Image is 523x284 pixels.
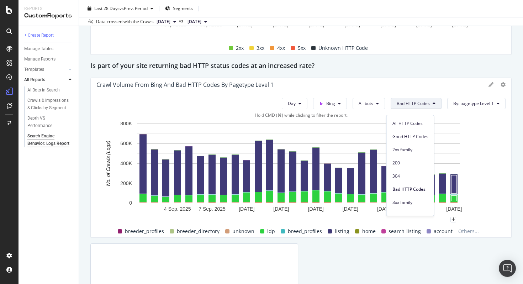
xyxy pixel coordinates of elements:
text: [DATE] [452,21,467,27]
div: Manage Reports [24,56,56,63]
a: All Reports [24,76,67,84]
span: Others... [455,227,482,236]
text: [DATE] [273,21,289,27]
text: 400K [120,161,132,166]
button: Day [282,98,307,109]
span: search-listing [389,227,421,236]
text: No. of Crawls (Logs) [105,141,111,186]
div: Is part of your site returning bad HTTP status codes at an increased rate? [90,61,512,72]
text: [DATE] [273,206,289,212]
span: ldp [267,227,275,236]
button: Segments [162,3,196,14]
text: 600K [120,141,132,146]
div: + Create Report [24,32,54,39]
button: Last 28 DaysvsPrev. Period [85,3,156,14]
span: Unknown HTTP Code [318,44,368,52]
span: breeder_profiles [125,227,164,236]
text: 800K [120,121,132,126]
text: 200K [120,180,132,186]
text: [DATE] [308,206,324,212]
span: breed_profiles [288,227,322,236]
span: Bing [326,100,335,106]
span: 5xx [298,44,306,52]
button: [DATE] [154,17,179,26]
text: 4 Sep. 2025 [164,206,191,212]
span: Segments [173,5,193,11]
div: AI Bots in Search [27,86,60,94]
button: By: pagetype Level 1 [447,98,506,109]
text: 0 [129,200,132,206]
span: 4xx [277,44,285,52]
text: [DATE] [380,21,396,27]
div: CustomReports [24,12,73,20]
a: Manage Reports [24,56,74,63]
span: vs Prev. Period [120,5,148,11]
text: 4 Sep. 2025 [160,21,187,27]
button: Bad HTTP Codes [391,98,442,109]
text: [DATE] [237,21,253,27]
span: 304 [392,173,428,179]
text: [DATE] [239,206,254,212]
div: Crawl Volume from Bing and Bad HTTP Codes by pagetype Level 1 [96,81,274,88]
span: All HTTP Codes [392,120,428,127]
span: listing [335,227,349,236]
a: + Create Report [24,32,74,39]
text: [DATE] [416,21,432,27]
span: By: pagetype Level 1 [453,100,494,106]
span: 2xx [236,44,244,52]
button: All bots [353,98,385,109]
text: [DATE] [343,206,358,212]
span: 2025 Aug. 31st [187,19,201,25]
div: All Reports [24,76,45,84]
h2: Is part of your site returning bad HTTP status codes at an increased rate? [90,61,315,72]
a: Templates [24,66,67,73]
span: 2025 Sep. 28th [157,19,170,25]
span: 2xx family [392,147,428,153]
a: Manage Tables [24,45,74,53]
div: Crawls & Impressions & Clicks by Segment [27,97,70,112]
span: 3xx family [392,199,428,206]
button: [DATE] [185,17,210,26]
text: [DATE] [344,21,360,27]
div: Reports [24,6,73,12]
div: Hold CMD (⌘) while clicking to filter the report. [96,112,506,118]
span: home [362,227,376,236]
div: Crawl Volume from Bing and Bad HTTP Codes by pagetype Level 1DayBingAll botsBad HTTP CodesBy: pag... [90,78,512,238]
div: plus [450,217,456,222]
div: Open Intercom Messenger [499,260,516,277]
span: Bad HTTP Codes [392,186,428,193]
div: Search Engine Behavior: Logs Report [27,132,69,147]
span: Good HTTP Codes [392,133,428,140]
span: Last 28 Days [94,5,120,11]
text: [DATE] [377,206,393,212]
span: breeder_directory [177,227,220,236]
span: Day [288,100,296,106]
span: All bots [359,100,373,106]
div: Templates [24,66,44,73]
span: 200 [392,160,428,166]
span: vs [179,18,185,24]
text: 7 Sep. 2025 [199,206,226,212]
span: unknown [232,227,254,236]
span: 3xx [257,44,264,52]
span: account [434,227,453,236]
svg: A chart. [96,120,500,220]
a: Search Engine Behavior: Logs Report [27,132,74,147]
span: 301 [392,212,428,219]
text: 7 Sep. 2025 [195,21,222,27]
text: [DATE] [308,21,324,27]
button: Bing [313,98,347,109]
div: Manage Tables [24,45,53,53]
a: Crawls & Impressions & Clicks by Segment [27,97,74,112]
span: Bad HTTP Codes [397,100,430,106]
a: AI Bots in Search [27,86,74,94]
div: Data crossed with the Crawls [96,19,154,25]
a: Depth VS Performance [27,115,74,130]
div: Depth VS Performance [27,115,67,130]
text: [DATE] [446,206,462,212]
